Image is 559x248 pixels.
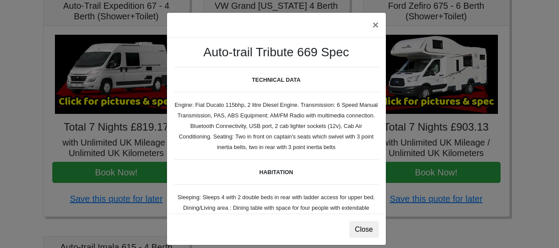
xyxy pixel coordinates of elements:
[259,169,293,175] b: HABITATION
[349,221,379,238] button: Close
[365,13,385,37] button: ×
[174,45,379,60] h3: Auto-trail Tribute 669 Spec
[252,77,301,83] b: TECHNICAL DATA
